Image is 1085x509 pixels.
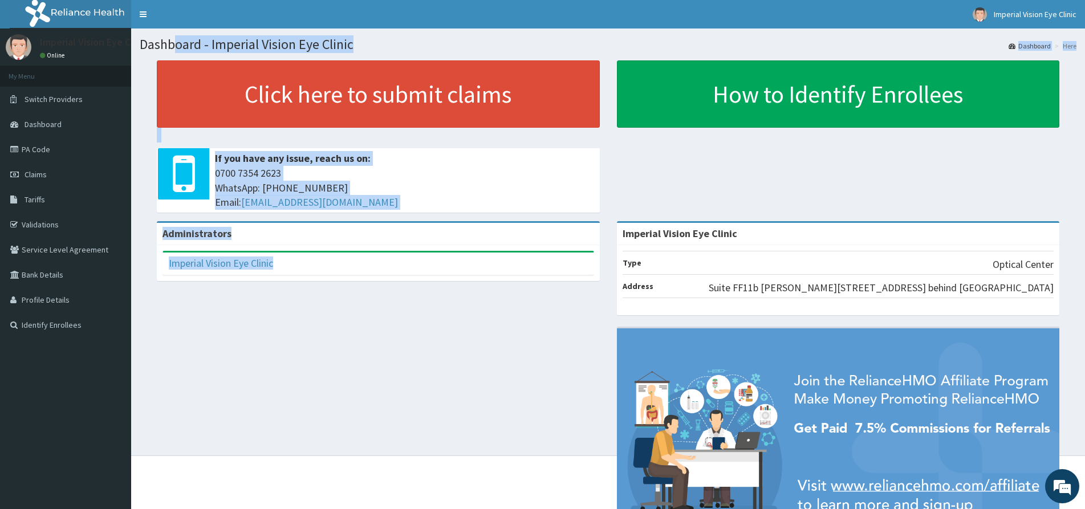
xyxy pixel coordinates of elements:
[59,64,192,79] div: Chat with us now
[25,94,83,104] span: Switch Providers
[6,34,31,60] img: User Image
[241,196,398,209] a: [EMAIL_ADDRESS][DOMAIN_NAME]
[993,257,1054,272] p: Optical Center
[1052,41,1076,51] li: Here
[6,311,217,351] textarea: Type your message and hit 'Enter'
[1009,41,1051,51] a: Dashboard
[21,57,46,85] img: d_794563401_company_1708531726252_794563401
[25,194,45,205] span: Tariffs
[40,37,149,47] p: Imperial Vision Eye Clinic
[66,144,157,259] span: We're online!
[140,37,1076,52] h1: Dashboard - Imperial Vision Eye Clinic
[973,7,987,22] img: User Image
[994,9,1076,19] span: Imperial Vision Eye Clinic
[623,258,641,268] b: Type
[215,152,371,165] b: If you have any issue, reach us on:
[169,256,273,270] a: Imperial Vision Eye Clinic
[25,169,47,180] span: Claims
[157,60,600,128] a: Click here to submit claims
[40,51,67,59] a: Online
[162,227,231,240] b: Administrators
[187,6,214,33] div: Minimize live chat window
[617,60,1060,128] a: How to Identify Enrollees
[623,281,653,291] b: Address
[709,280,1054,295] p: Suite FF11b [PERSON_NAME][STREET_ADDRESS] behind [GEOGRAPHIC_DATA]
[215,166,594,210] span: 0700 7354 2623 WhatsApp: [PHONE_NUMBER] Email:
[623,227,737,240] strong: Imperial Vision Eye Clinic
[25,119,62,129] span: Dashboard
